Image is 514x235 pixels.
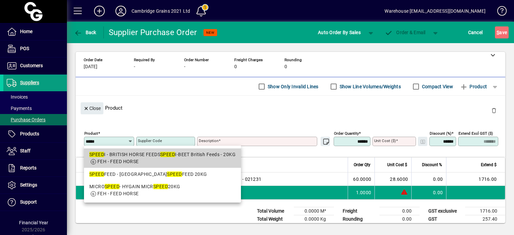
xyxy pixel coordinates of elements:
span: Order Qty [354,161,370,168]
td: Freight [339,207,379,215]
em: SPEED [89,152,104,157]
td: 0.0000 M³ [294,207,334,215]
span: Invoices [7,94,28,100]
button: Profile [110,5,132,17]
mat-option: MICROSPEED - HYGAIN MICRSPEED 20KG [84,181,241,200]
button: Save [495,26,509,38]
a: Purchase Orders [3,114,67,125]
a: POS [3,40,67,57]
label: Compact View [421,83,453,90]
app-page-header-button: Close [79,105,105,111]
span: - [184,64,185,70]
button: Auto Order By Sales [315,26,364,38]
td: GST [425,215,465,223]
span: Discount % [422,161,442,168]
mat-label: Order Quantity [334,131,359,136]
a: Reports [3,160,67,177]
span: Order & Email [385,30,426,35]
span: Support [20,199,37,205]
div: Product [76,96,505,120]
span: Back [74,30,96,35]
div: I - BRITISH HORSE FEEDS I-BEET British Feeds - 20KG [89,151,236,158]
span: ave [497,27,507,38]
button: Close [81,102,103,114]
td: Total Volume [254,207,294,215]
span: FEH - FEED HORSE [97,159,139,164]
span: Suppliers [20,80,39,85]
td: 60.0000 [348,172,374,186]
div: Supplier Purchase Order [109,27,197,38]
label: Show Only Invalid Lines [266,83,319,90]
mat-label: Extend excl GST ($) [458,131,493,136]
a: Home [3,23,67,40]
a: Knowledge Base [492,1,506,23]
span: Financial Year [19,220,48,225]
span: - [134,64,135,70]
em: SPEED [105,184,119,189]
span: Settings [20,182,37,188]
a: Staff [3,143,67,159]
div: MICRO - HYGAIN MICR 20KG [89,183,236,190]
td: Total Weight [254,215,294,223]
mat-label: Product [84,131,98,136]
button: Back [72,26,98,38]
mat-label: Unit Cost ($) [374,138,396,143]
a: Payments [3,103,67,114]
button: Add [89,5,110,17]
td: GST exclusive [425,207,465,215]
a: Support [3,194,67,211]
span: Payments [7,106,32,111]
span: Auto Order By Sales [318,27,361,38]
span: Products [20,131,39,136]
span: 0 [234,64,237,70]
td: 0.00 [411,186,446,199]
a: Customers [3,57,67,74]
td: 0.0000 Kg [294,215,334,223]
a: Settings [3,177,67,194]
span: Reports [20,165,36,170]
mat-label: Discount (%) [430,131,451,136]
span: FEH - FEED HORSE [97,191,139,196]
span: POS [20,46,29,51]
em: SPEED [167,171,182,177]
span: Cancel [468,27,483,38]
span: NEW [206,30,215,35]
td: 1716.00 [446,172,505,186]
span: Purchase Orders [7,117,46,122]
td: 257.40 [465,215,505,223]
td: Rounding [339,215,379,223]
span: 0 [284,64,287,70]
em: SPEED [153,184,168,189]
div: FEED - [GEOGRAPHIC_DATA] FEED 20KG [89,171,236,178]
mat-label: Supplier Code [138,138,162,143]
a: Invoices [3,91,67,103]
span: Unit Cost $ [387,161,407,168]
button: Cancel [466,26,485,38]
span: Home [20,29,32,34]
td: 0.00 [379,215,420,223]
em: SPEED [160,152,175,157]
span: Staff [20,148,30,153]
label: Show Line Volumes/Weights [338,83,401,90]
td: 1716.00 [465,207,505,215]
em: SPEED [89,171,104,177]
span: S [497,30,499,35]
app-page-header-button: Delete [486,107,502,113]
td: 0.00 [379,207,420,215]
td: 1.0000 [348,186,374,199]
td: 28.6000 [374,172,411,186]
div: Warehouse [EMAIL_ADDRESS][DOMAIN_NAME] [384,6,486,16]
button: Order & Email [381,26,429,38]
span: Extend $ [481,161,497,168]
mat-label: Description [199,138,219,143]
span: Customers [20,63,43,68]
span: [DATE] [84,64,97,70]
div: Cambridge Grains 2021 Ltd [132,6,190,16]
span: Close [83,103,101,114]
button: Delete [486,102,502,118]
a: Products [3,126,67,142]
app-page-header-button: Back [67,26,104,38]
mat-option: SPEEDFEED - DUNSTAN SPEED FEED 20KG [84,168,241,181]
td: 0.00 [411,172,446,186]
mat-option: SPEEDI - BRITISH HORSE FEEDS SPEEDI-BEET British Feeds - 20KG [84,148,241,168]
